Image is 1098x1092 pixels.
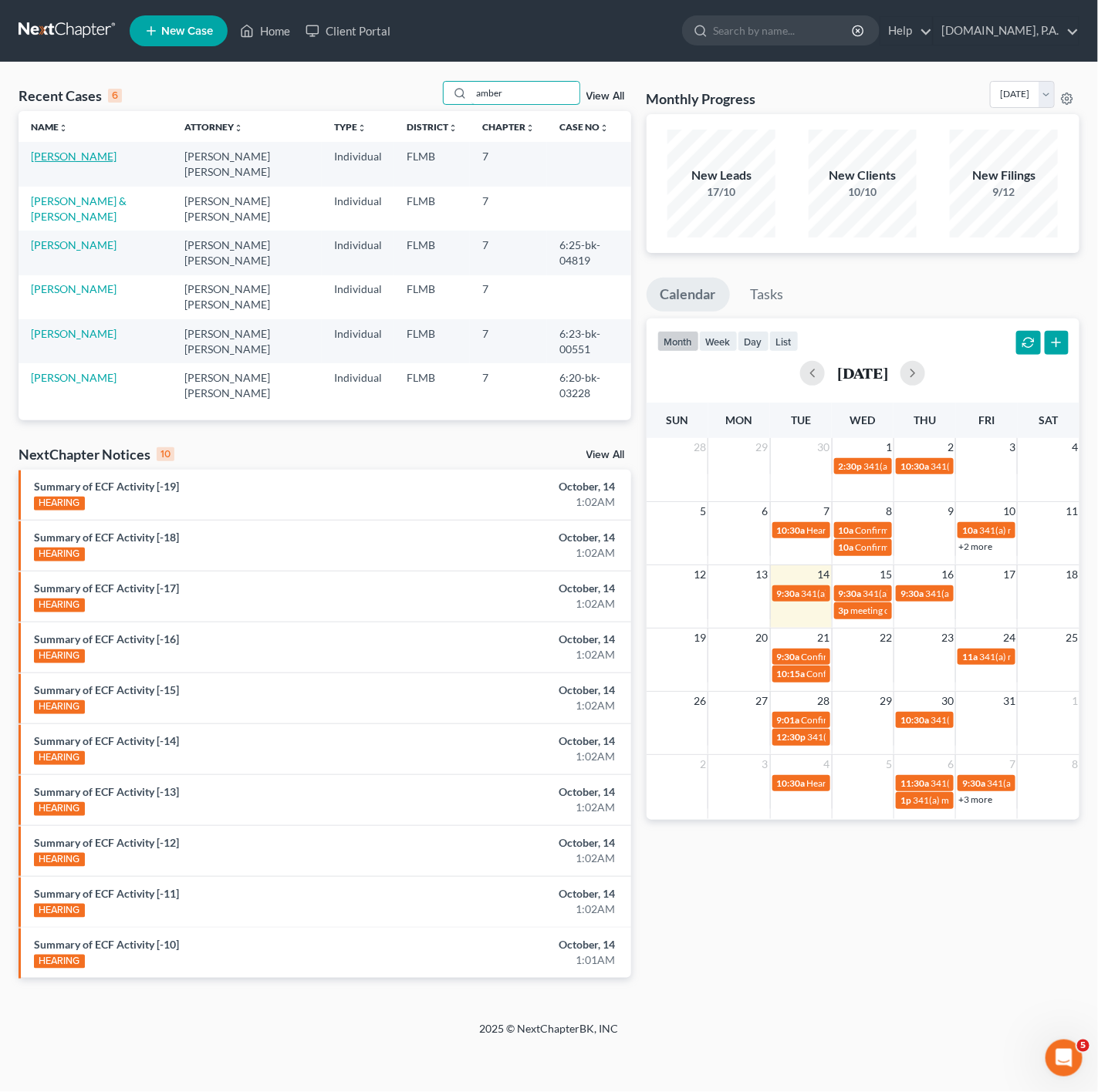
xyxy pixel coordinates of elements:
a: Nameunfold_more [31,121,68,133]
a: [DOMAIN_NAME], P.A. [934,17,1079,45]
span: 3 [1008,438,1017,457]
div: New Filings [950,167,1058,184]
span: 13 [755,565,770,584]
td: 6:23-bk-00551 [547,319,631,363]
div: 1:02AM [432,902,616,917]
span: 14 [816,565,832,584]
td: 7 [470,142,547,186]
td: FLMB [394,142,470,186]
td: [PERSON_NAME] [PERSON_NAME] [172,231,322,275]
span: 341(a) meeting [863,588,924,599]
a: Client Portal [298,17,398,45]
div: 1:02AM [432,647,616,662]
iframe: Intercom live chat [1046,1040,1083,1077]
div: Recent Cases [19,86,122,105]
span: 28 [816,692,832,710]
span: 21 [816,629,832,647]
td: 7 [470,231,547,275]
span: 5 [884,755,894,773]
span: Confirmation hearing [856,524,943,536]
span: 9:30a [962,777,985,789]
span: 2 [946,438,955,457]
span: 29 [878,692,894,710]
td: [PERSON_NAME] [PERSON_NAME] [172,142,322,186]
span: 9:30a [900,588,924,599]
div: 1:01AM [432,952,616,968]
div: HEARING [34,497,85,511]
div: October, 14 [432,835,616,851]
a: [PERSON_NAME] [31,327,117,340]
div: HEARING [34,955,85,969]
div: NextChapter Notices [19,445,174,463]
span: 18 [1064,565,1079,584]
span: 7 [823,502,832,521]
span: 22 [878,629,894,647]
td: FLMB [394,231,470,275]
a: Help [880,17,932,45]
a: Summary of ECF Activity [-15] [34,683,179,696]
span: 27 [755,692,770,710]
button: day [738,331,769,352]
i: unfold_more [448,123,458,133]
div: HEARING [34,751,85,765]
span: 10a [962,524,978,536]
a: Chapterunfold_more [482,121,535,133]
a: View All [586,450,625,460]
i: unfold_more [357,123,367,133]
span: 29 [755,438,770,457]
span: Thu [914,413,936,426]
span: Hearing [807,524,840,536]
div: October, 14 [432,632,616,647]
span: Fri [978,413,995,426]
span: 28 [692,438,708,457]
span: 20 [755,629,770,647]
a: Summary of ECF Activity [-10] [34,938,179,951]
span: 341(a) meeting [931,777,992,789]
span: 30 [816,438,832,457]
span: 341(a) meeting [802,588,863,599]
a: Summary of ECF Activity [-11] [34,887,179,900]
div: October, 14 [432,530,616,545]
td: Individual [322,363,394,407]
span: 23 [940,629,955,647]
span: 9 [946,502,955,521]
i: unfold_more [600,123,609,133]
div: 10/10 [809,184,917,200]
div: HEARING [34,548,85,561]
span: 10:30a [900,714,929,726]
div: HEARING [34,904,85,918]
i: unfold_more [59,123,68,133]
div: October, 14 [432,581,616,596]
a: [PERSON_NAME] [31,150,117,163]
a: Summary of ECF Activity [-16] [34,632,179,645]
div: October, 14 [432,886,616,902]
h3: Monthly Progress [647,89,756,108]
span: 11:30a [900,777,929,789]
span: 9:30a [777,651,800,662]
span: 30 [940,692,955,710]
button: week [699,331,738,352]
span: 5 [1077,1040,1090,1052]
span: 12 [692,565,708,584]
span: 19 [692,629,708,647]
a: Summary of ECF Activity [-18] [34,531,179,544]
span: 12:30p [777,731,806,743]
div: HEARING [34,598,85,612]
div: 1:02AM [432,749,616,764]
span: 9:01a [777,714,800,726]
div: 1:02AM [432,851,616,866]
span: Hearing [807,777,840,789]
td: Individual [322,319,394,363]
a: +2 more [958,541,992,552]
div: 9/12 [950,184,1058,200]
div: 1:02AM [432,800,616,815]
div: 1:02AM [432,698,616,713]
span: 4 [823,755,832,773]
a: Summary of ECF Activity [-12] [34,836,179,849]
span: 17 [1002,565,1017,584]
a: +3 more [958,794,992,805]
span: 341(a) meeting [913,794,974,806]
span: Tue [791,413,811,426]
span: 8 [884,502,894,521]
div: HEARING [34,853,85,867]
